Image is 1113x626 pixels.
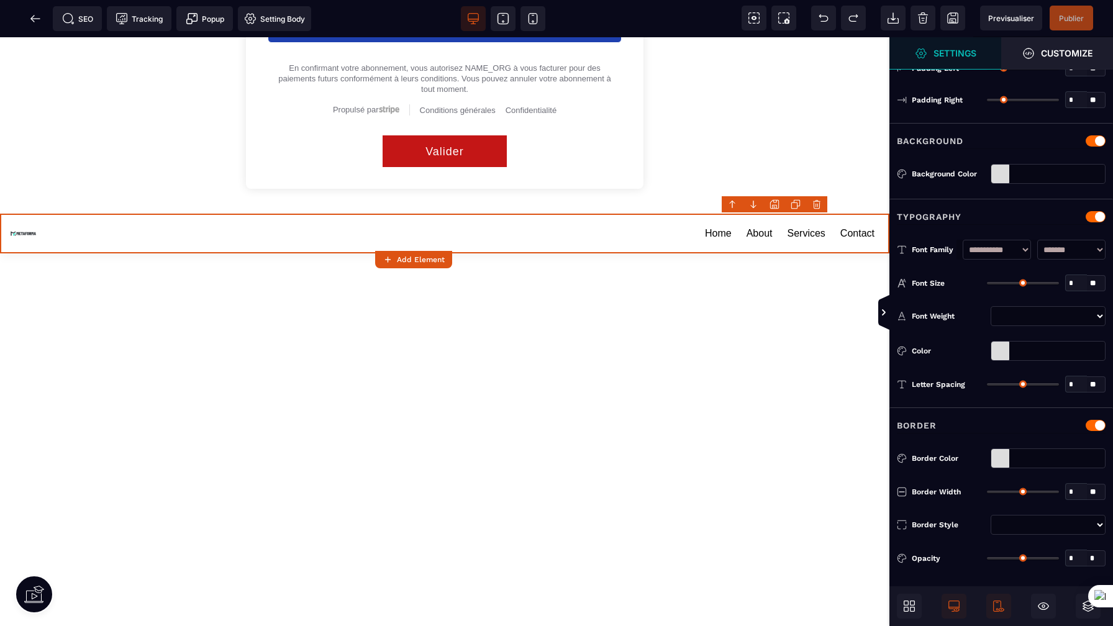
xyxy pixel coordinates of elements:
[268,25,622,57] div: En confirmant votre abonnement, vous autorisez NAME_ORG à vous facturer pour des paiements futurs...
[988,14,1034,23] span: Previsualiser
[912,487,961,497] span: Border Width
[934,48,976,58] strong: Settings
[788,188,825,204] a: Services
[420,68,496,78] a: Conditions générales
[383,98,507,130] button: Valider
[897,134,963,148] p: Background
[897,418,937,433] p: Border
[840,188,874,204] a: Contact
[771,6,796,30] span: Screenshot
[1001,37,1113,70] span: Open Style Manager
[912,553,940,563] span: Opacity
[705,188,732,204] a: Home
[506,68,556,78] a: Confidentialité
[375,251,452,268] button: Add Element
[62,12,93,25] span: SEO
[912,168,986,180] div: Background Color
[912,95,963,105] span: Padding Right
[912,243,956,256] div: Font Family
[742,6,766,30] span: View components
[1076,594,1101,619] span: Open Layers
[912,345,986,357] div: Color
[889,37,1001,70] span: Settings
[244,12,305,25] span: Setting Body
[942,594,966,619] span: Desktop Only
[186,12,224,25] span: Popup
[980,6,1042,30] span: Preview
[1059,14,1084,23] span: Publier
[986,594,1011,619] span: Mobile Only
[897,594,922,619] span: Open Blocks
[1031,594,1056,619] span: Hide/Show Block
[397,255,445,264] strong: Add Element
[116,12,163,25] span: Tracking
[912,379,965,389] span: Letter Spacing
[747,188,773,204] a: About
[912,452,986,465] div: Border Color
[11,193,40,199] img: 3cd43866ccd8aa3630c1a4aba5da002d.svg
[1041,48,1093,58] strong: Customize
[912,278,945,288] span: Font Size
[912,310,986,322] div: Font Weight
[912,519,986,531] div: Border Style
[333,68,379,77] span: Propulsé par
[333,68,399,78] a: Propulsé par
[897,209,961,224] p: Typography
